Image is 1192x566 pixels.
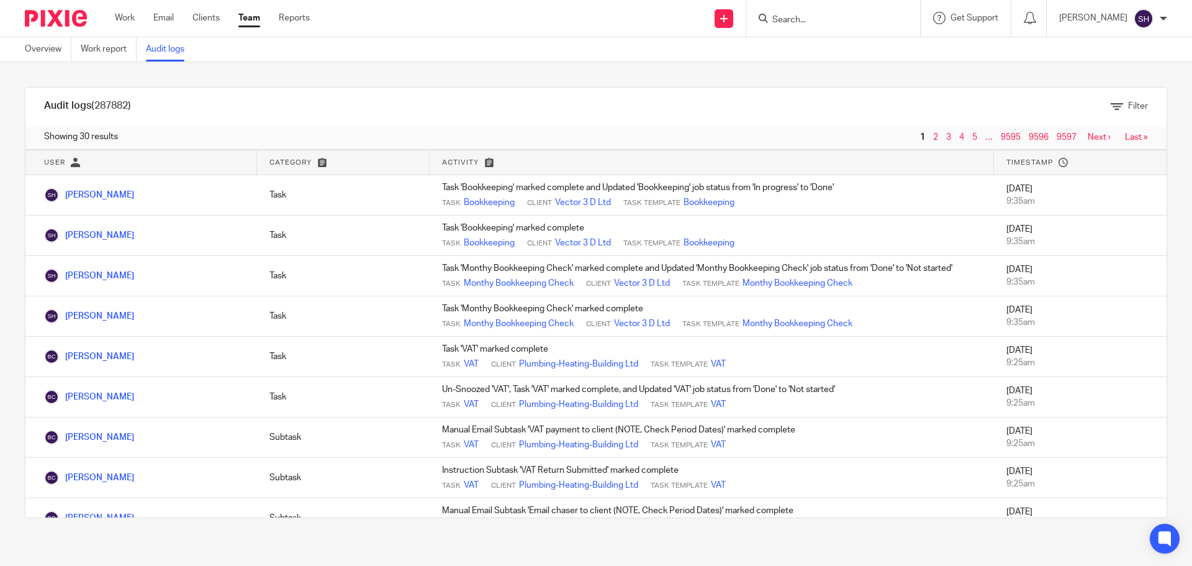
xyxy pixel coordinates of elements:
[257,175,430,216] td: Task
[623,198,680,208] span: Task Template
[711,439,726,451] a: VAT
[44,514,134,523] a: [PERSON_NAME]
[257,377,430,418] td: Task
[442,239,461,249] span: Task
[555,196,611,209] a: Vector 3 D Ltd
[257,296,430,337] td: Task
[44,188,59,203] img: Sonia Hickman
[257,458,430,498] td: Subtask
[464,277,574,290] a: Monthy Bookkeeping Check
[519,479,638,491] a: Plumbing-Heating-Building Ltd
[1006,357,1154,369] div: 9:25am
[933,133,938,142] a: 2
[1006,159,1053,166] span: Timestamp
[464,398,479,411] a: VAT
[711,358,726,370] a: VAT
[555,237,611,249] a: Vector 3 D Ltd
[430,175,994,216] td: Task 'Bookkeeping' marked complete and Updated 'Bookkeeping' job status from 'In progress' to 'Done'
[972,133,977,142] a: 5
[44,272,134,280] a: [PERSON_NAME]
[464,237,515,249] a: Bookkeeping
[25,10,87,27] img: Pixie
[586,319,611,329] span: Client
[623,239,680,249] span: Task Template
[25,37,71,62] a: Overview
[430,337,994,377] td: Task 'VAT' marked complete
[1059,12,1127,24] p: [PERSON_NAME]
[1006,235,1154,248] div: 9:35am
[682,279,739,289] span: Task Template
[959,133,964,142] a: 4
[1006,397,1154,409] div: 9:25am
[994,337,1167,377] td: [DATE]
[994,216,1167,256] td: [DATE]
[464,358,479,370] a: VAT
[1057,133,1077,142] a: 9597
[430,498,994,539] td: Manual Email Subtask 'Email chaser to client (NOTE, Check Period Dates)' marked complete
[519,439,638,451] a: Plumbing-Heating-Building Ltd
[994,256,1167,296] td: [DATE]
[994,458,1167,498] td: [DATE]
[491,440,516,450] span: Client
[442,360,461,370] span: Task
[442,279,461,289] span: Task
[442,159,479,166] span: Activity
[44,268,59,283] img: Sonia Hickman
[614,277,670,290] a: Vector 3 D Ltd
[44,312,134,321] a: [PERSON_NAME]
[527,198,552,208] span: Client
[44,473,134,482] a: [PERSON_NAME]
[950,14,998,22] span: Get Support
[430,296,994,337] td: Task 'Monthy Bookkeeping Check' marked complete
[44,430,59,445] img: Becky Cole
[994,296,1167,337] td: [DATE]
[269,159,312,166] span: Category
[44,159,65,166] span: User
[238,12,260,24] a: Team
[651,400,708,410] span: Task Template
[682,319,739,329] span: Task Template
[279,12,310,24] a: Reports
[44,390,59,404] img: Becky Cole
[771,15,883,26] input: Search
[257,418,430,458] td: Subtask
[491,400,516,410] span: Client
[430,256,994,296] td: Task 'Monthy Bookkeeping Check' marked complete and Updated 'Monthy Bookkeeping Check' job status...
[192,12,220,24] a: Clients
[743,317,852,330] a: Monthy Bookkeeping Check
[257,337,430,377] td: Task
[684,196,734,209] a: Bookkeeping
[1006,437,1154,450] div: 9:25am
[430,216,994,256] td: Task 'Bookkeeping' marked complete
[464,196,515,209] a: Bookkeeping
[1001,133,1021,142] a: 9595
[442,400,461,410] span: Task
[1125,133,1148,142] a: Last »
[651,481,708,491] span: Task Template
[1134,9,1154,29] img: svg%3E
[81,37,137,62] a: Work report
[614,317,670,330] a: Vector 3 D Ltd
[917,130,928,145] span: 1
[946,133,951,142] a: 3
[491,360,516,370] span: Client
[442,481,461,491] span: Task
[994,175,1167,216] td: [DATE]
[115,12,135,24] a: Work
[1006,276,1154,288] div: 9:35am
[1006,195,1154,208] div: 9:35am
[711,479,726,491] a: VAT
[44,228,59,243] img: Sonia Hickman
[44,349,59,364] img: Becky Cole
[153,12,174,24] a: Email
[257,256,430,296] td: Task
[44,511,59,526] img: Becky Cole
[44,393,134,401] a: [PERSON_NAME]
[1006,316,1154,329] div: 9:35am
[257,216,430,256] td: Task
[586,279,611,289] span: Client
[44,352,134,361] a: [PERSON_NAME]
[519,398,638,411] a: Plumbing-Heating-Building Ltd
[527,239,552,249] span: Client
[464,317,574,330] a: Monthy Bookkeeping Check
